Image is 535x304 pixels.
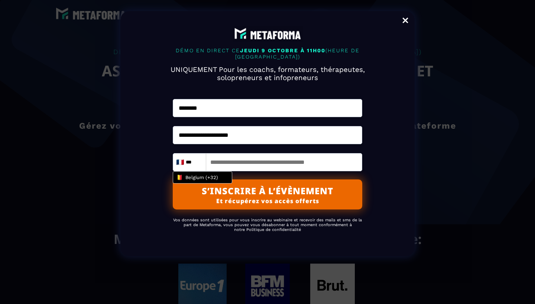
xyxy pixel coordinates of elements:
h2: Vos données sont utilisées pour vous inscrire au webinaire et recevoir des mails et sms de la par... [173,214,362,236]
img: fr [176,159,184,165]
img: abe9e435164421cb06e33ef15842a39e_e5ef653356713f0d7dd3797ab850248d_Capture_d%E2%80%99e%CC%81cran_2... [233,26,303,42]
a: Close [398,13,413,29]
span: Belgium (+32) [185,175,218,180]
button: S’INSCRIRE À L’ÉVÈNEMENTEt récupérez vos accès offerts [173,179,362,209]
img: be [175,175,182,180]
h2: UNIQUEMENT Pour les coachs, formateurs, thérapeutes, solopreneurs et infopreneurs [167,62,368,86]
span: JEUDI 9 OCTOBRE À 11H00 [240,47,325,53]
p: DÉMO EN DIRECT CE (HEURE DE [GEOGRAPHIC_DATA]) [167,46,368,62]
